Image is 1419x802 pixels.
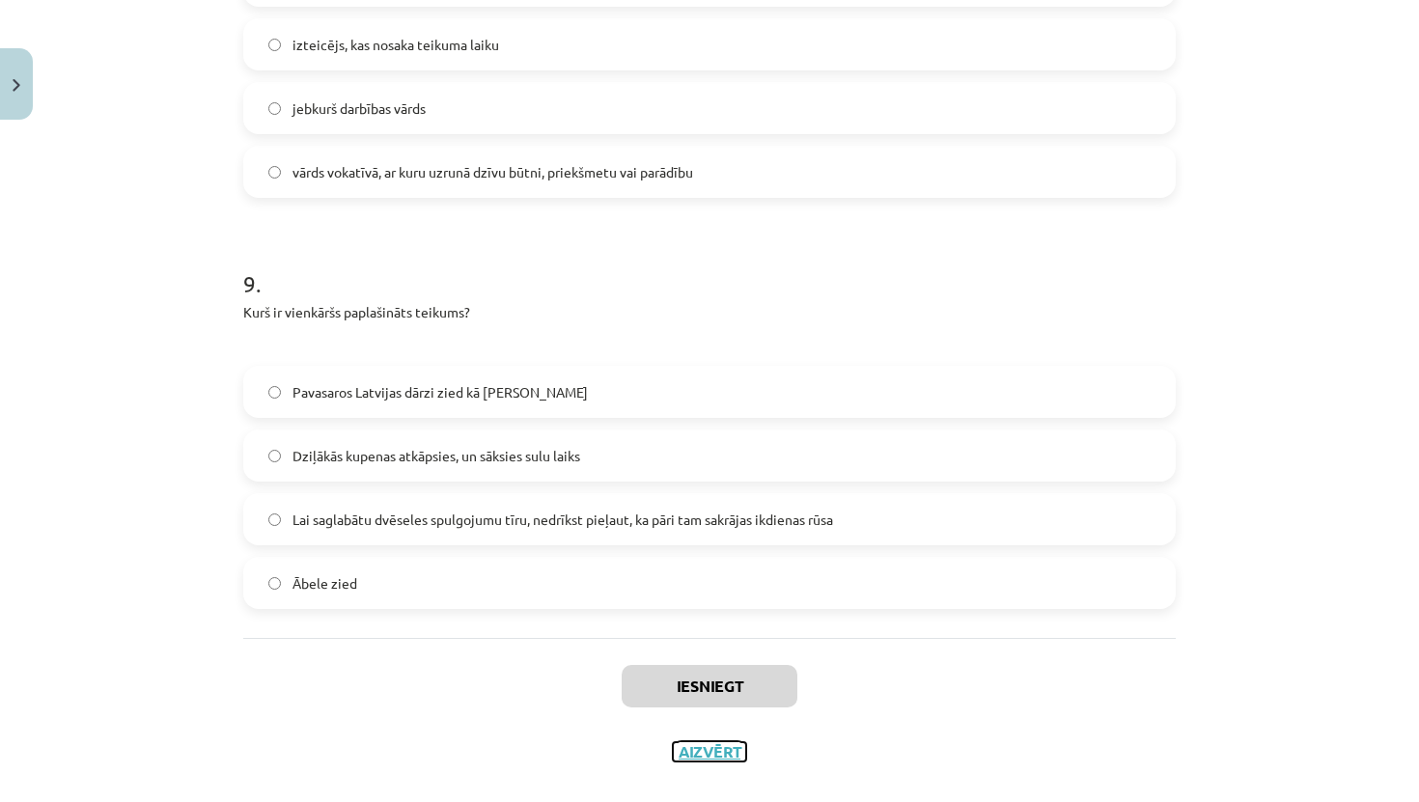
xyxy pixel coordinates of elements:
[622,665,797,707] button: Iesniegt
[292,382,588,402] span: Pavasaros Latvijas dārzi zied kā [PERSON_NAME]
[243,236,1176,296] h1: 9 .
[243,302,1176,322] p: Kurš ir vienkāršs paplašināts teikums?
[292,98,426,119] span: jebkurš darbības vārds
[292,446,580,466] span: Dziļākās kupenas atkāpsies, un sāksies sulu laiks
[268,513,281,526] input: Lai saglabātu dvēseles spulgojumu tīru, nedrīkst pieļaut, ka pāri tam sakrājas ikdienas rūsa
[268,450,281,462] input: Dziļākās kupenas atkāpsies, un sāksies sulu laiks
[292,510,833,530] span: Lai saglabātu dvēseles spulgojumu tīru, nedrīkst pieļaut, ka pāri tam sakrājas ikdienas rūsa
[268,577,281,590] input: Ābele zied
[13,79,20,92] img: icon-close-lesson-0947bae3869378f0d4975bcd49f059093ad1ed9edebbc8119c70593378902aed.svg
[268,386,281,399] input: Pavasaros Latvijas dārzi zied kā [PERSON_NAME]
[673,742,746,761] button: Aizvērt
[268,102,281,115] input: jebkurš darbības vārds
[292,35,499,55] span: izteicējs, kas nosaka teikuma laiku
[292,573,357,594] span: Ābele zied
[268,166,281,179] input: vārds vokatīvā, ar kuru uzrunā dzīvu būtni, priekšmetu vai parādību
[268,39,281,51] input: izteicējs, kas nosaka teikuma laiku
[292,162,693,182] span: vārds vokatīvā, ar kuru uzrunā dzīvu būtni, priekšmetu vai parādību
